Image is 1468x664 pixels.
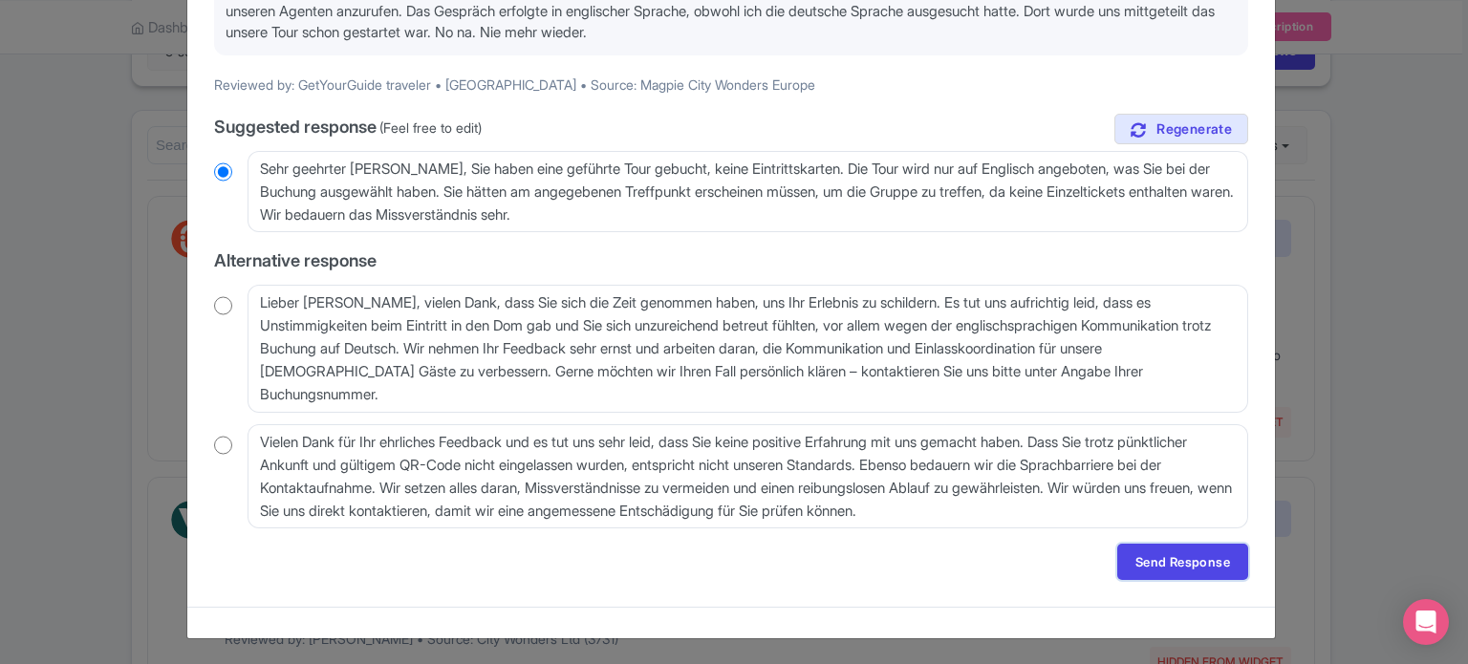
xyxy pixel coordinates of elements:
textarea: Lieber [PERSON_NAME], vielen Dank, dass Sie sich die Zeit genommen haben, uns Ihr Erlebnis zu sch... [248,285,1248,413]
span: (Feel free to edit) [379,119,482,136]
a: Regenerate [1114,114,1248,145]
span: Alternative response [214,250,377,270]
div: Open Intercom Messenger [1403,599,1449,645]
p: Reviewed by: GetYourGuide traveler • [GEOGRAPHIC_DATA] • Source: Magpie City Wonders Europe [214,75,1248,95]
textarea: Vielen Dank für Ihr ehrliches Feedback und es tut uns sehr leid, dass Sie keine positive Erfahrun... [248,424,1248,529]
textarea: Sehr geehrter [PERSON_NAME], es tut uns sehr leid zu hören, dass Sie keinen Zutritt zum Dom erhal... [248,151,1248,233]
a: Send Response [1117,544,1248,580]
span: Suggested response [214,117,377,137]
span: Regenerate [1156,120,1232,139]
